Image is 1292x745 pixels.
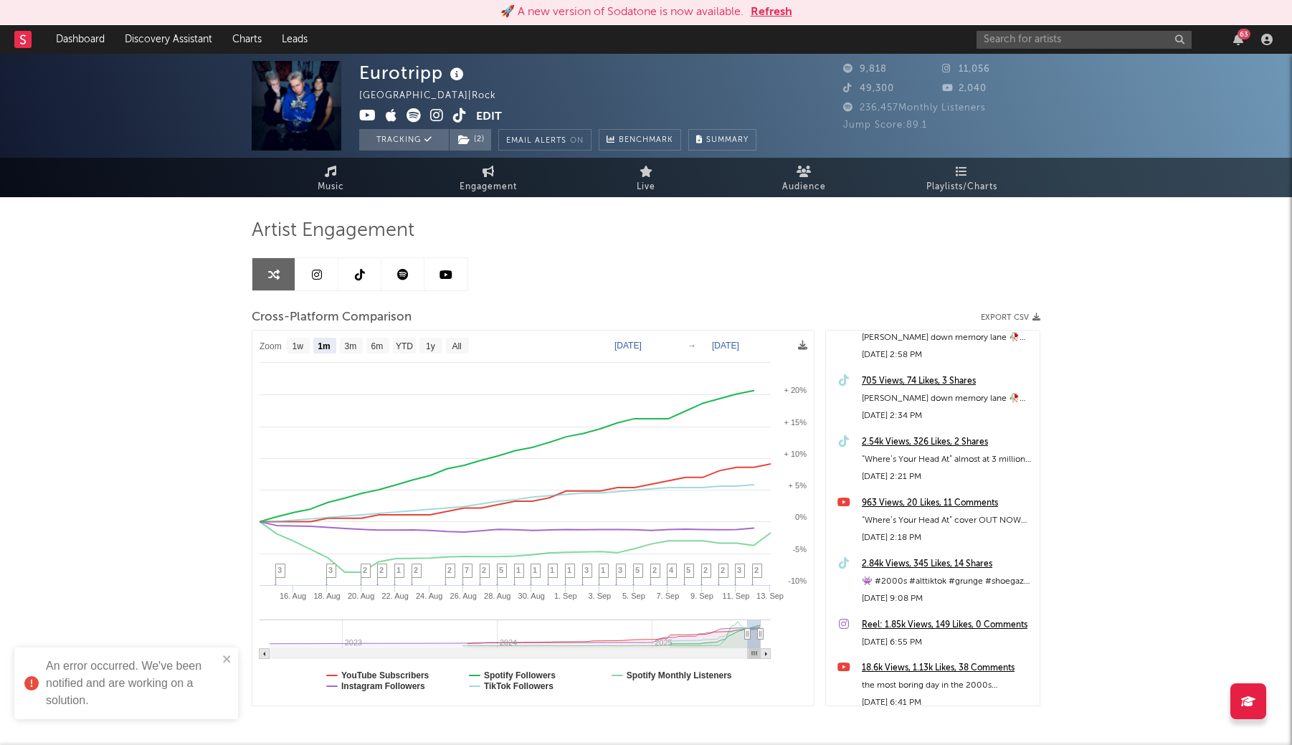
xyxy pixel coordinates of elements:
a: 18.6k Views, 1.13k Likes, 38 Comments [862,660,1032,677]
span: 1 [567,566,571,574]
span: 2,040 [942,84,987,93]
a: Music [252,158,409,197]
div: [DATE] 6:41 PM [862,694,1032,711]
span: 2 [447,566,452,574]
span: 2 [754,566,759,574]
div: [PERSON_NAME] down memory lane 🥀 #nostalgia #y2k #numetal #punk #2000s [862,329,1032,346]
div: “Where’s Your Head At” almost at 3 million 🙏🏻 #alttiktok #gothtok #numetal #shoegaze #grunge [862,451,1032,468]
a: Leads [272,25,318,54]
text: -10% [788,576,807,585]
a: Engagement [409,158,567,197]
div: the most boring day in the 2000s #nostalgia [862,677,1032,694]
div: [DATE] 6:55 PM [862,634,1032,651]
text: [DATE] [712,341,739,351]
div: An error occurred. We've been notified and are working on a solution. [46,658,218,709]
text: YTD [396,341,413,351]
button: Edit [476,108,502,126]
a: 2.54k Views, 326 Likes, 2 Shares [862,434,1032,451]
span: Summary [706,136,749,144]
button: Email AlertsOn [498,129,592,151]
text: 0% [795,513,807,521]
div: [PERSON_NAME] down memory lane 🥀 #alttiktok #nostalgia #shoegaze #gothtok #y2k [862,390,1032,407]
text: 6m [371,341,384,351]
text: + 10% [784,450,807,458]
text: 3m [345,341,357,351]
span: Music [318,179,344,196]
text: + 15% [784,418,807,427]
button: close [222,653,232,667]
text: All [452,341,461,351]
span: 2 [414,566,418,574]
span: 3 [618,566,622,574]
button: Summary [688,129,756,151]
text: Spotify Monthly Listeners [627,670,732,680]
a: Charts [222,25,272,54]
span: Jump Score: 89.1 [843,120,927,130]
span: Live [637,179,655,196]
span: Cross-Platform Comparison [252,309,412,326]
div: 🚀 A new version of Sodatone is now available. [500,4,744,21]
span: 1 [601,566,605,574]
a: Benchmark [599,129,681,151]
a: 2.84k Views, 345 Likes, 14 Shares [862,556,1032,573]
text: Spotify Followers [484,670,556,680]
text: 30. Aug [518,592,545,600]
text: YouTube Subscribers [341,670,429,680]
span: 5 [635,566,640,574]
div: [DATE] 2:58 PM [862,346,1032,364]
span: 236,457 Monthly Listeners [843,103,986,113]
text: [DATE] [614,341,642,351]
a: 963 Views, 20 Likes, 11 Comments [862,495,1032,512]
span: 2 [721,566,725,574]
text: TikTok Followers [484,681,554,691]
text: 20. Aug [348,592,374,600]
button: Export CSV [981,313,1040,322]
a: Reel: 1.85k Views, 149 Likes, 0 Comments [862,617,1032,634]
span: 49,300 [843,84,894,93]
span: Benchmark [619,132,673,149]
text: Instagram Followers [341,681,425,691]
a: 705 Views, 74 Likes, 3 Shares [862,373,1032,390]
text: 1w [293,341,304,351]
div: 👾 #2000s #alttiktok #grunge #shoegaze #numetal [862,573,1032,590]
text: 11. Sep [723,592,750,600]
a: Discovery Assistant [115,25,222,54]
text: 24. Aug [416,592,442,600]
text: 3. Sep [588,592,611,600]
span: 9,818 [843,65,887,74]
a: Playlists/Charts [883,158,1040,197]
a: Live [567,158,725,197]
span: 4 [669,566,673,574]
text: 16. Aug [280,592,306,600]
span: 7 [465,566,469,574]
span: 2 [703,566,708,574]
text: 28. Aug [484,592,510,600]
span: Artist Engagement [252,222,414,239]
text: 1m [318,341,330,351]
span: 2 [482,566,486,574]
div: [DATE] 9:08 PM [862,590,1032,607]
div: [GEOGRAPHIC_DATA] | Rock [359,87,513,105]
div: Eurotripp [359,61,467,85]
div: [DATE] 2:34 PM [862,407,1032,424]
div: [DATE] 2:18 PM [862,529,1032,546]
span: 1 [516,566,521,574]
em: On [570,137,584,145]
text: 26. Aug [450,592,477,600]
text: 9. Sep [690,592,713,600]
input: Search for artists [977,31,1192,49]
span: Audience [782,179,826,196]
button: (2) [450,129,491,151]
span: 5 [686,566,690,574]
button: Tracking [359,129,449,151]
button: Refresh [751,4,792,21]
span: 3 [737,566,741,574]
span: 1 [550,566,554,574]
text: -5% [792,545,807,554]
